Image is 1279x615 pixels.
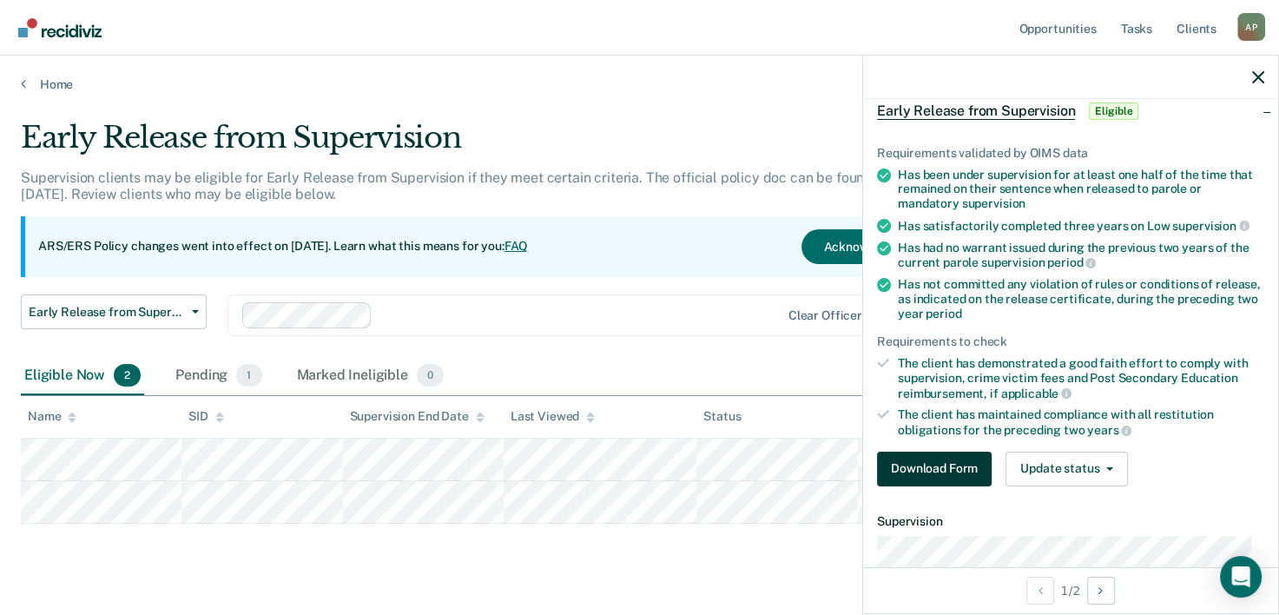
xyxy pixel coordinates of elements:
[898,218,1264,234] div: Has satisfactorily completed three years on Low
[1087,577,1115,605] button: Next Opportunity
[898,407,1264,437] div: The client has maintained compliance with all restitution obligations for the preceding two
[863,567,1278,613] div: 1 / 2
[28,409,76,424] div: Name
[1172,219,1249,233] span: supervision
[350,409,485,424] div: Supervision End Date
[172,357,265,395] div: Pending
[511,409,595,424] div: Last Viewed
[1087,423,1131,437] span: years
[898,356,1264,400] div: The client has demonstrated a good faith effort to comply with supervision, crime victim fees and...
[926,307,961,321] span: period
[801,229,966,264] button: Acknowledge & Close
[21,76,1258,92] a: Home
[188,409,224,424] div: SID
[18,18,102,37] img: Recidiviz
[898,241,1264,270] div: Has had no warrant issued during the previous two years of the current parole supervision
[21,120,980,169] div: Early Release from Supervision
[877,452,992,486] button: Download Form
[703,409,741,424] div: Status
[21,357,144,395] div: Eligible Now
[21,169,957,202] p: Supervision clients may be eligible for Early Release from Supervision if they meet certain crite...
[114,364,141,387] span: 2
[877,102,1075,120] span: Early Release from Supervision
[1237,13,1265,41] button: Profile dropdown button
[877,514,1264,529] dt: Supervision
[877,452,999,486] a: Navigate to form link
[863,83,1278,139] div: Early Release from SupervisionEligible
[38,238,528,255] p: ARS/ERS Policy changes went into effect on [DATE]. Learn what this means for you:
[1026,577,1054,605] button: Previous Opportunity
[1047,255,1096,269] span: period
[1220,556,1262,598] div: Open Intercom Messenger
[1001,387,1071,400] span: applicable
[962,196,1025,210] span: supervision
[236,364,261,387] span: 1
[898,168,1264,211] div: Has been under supervision for at least one half of the time that remained on their sentence when...
[29,305,185,320] span: Early Release from Supervision
[293,357,448,395] div: Marked Ineligible
[877,146,1264,161] div: Requirements validated by OIMS data
[788,308,868,323] div: Clear officers
[1005,452,1128,486] button: Update status
[504,239,529,253] a: FAQ
[877,334,1264,349] div: Requirements to check
[1237,13,1265,41] div: A P
[898,277,1264,321] div: Has not committed any violation of rules or conditions of release, as indicated on the release ce...
[417,364,444,387] span: 0
[1089,102,1138,120] span: Eligible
